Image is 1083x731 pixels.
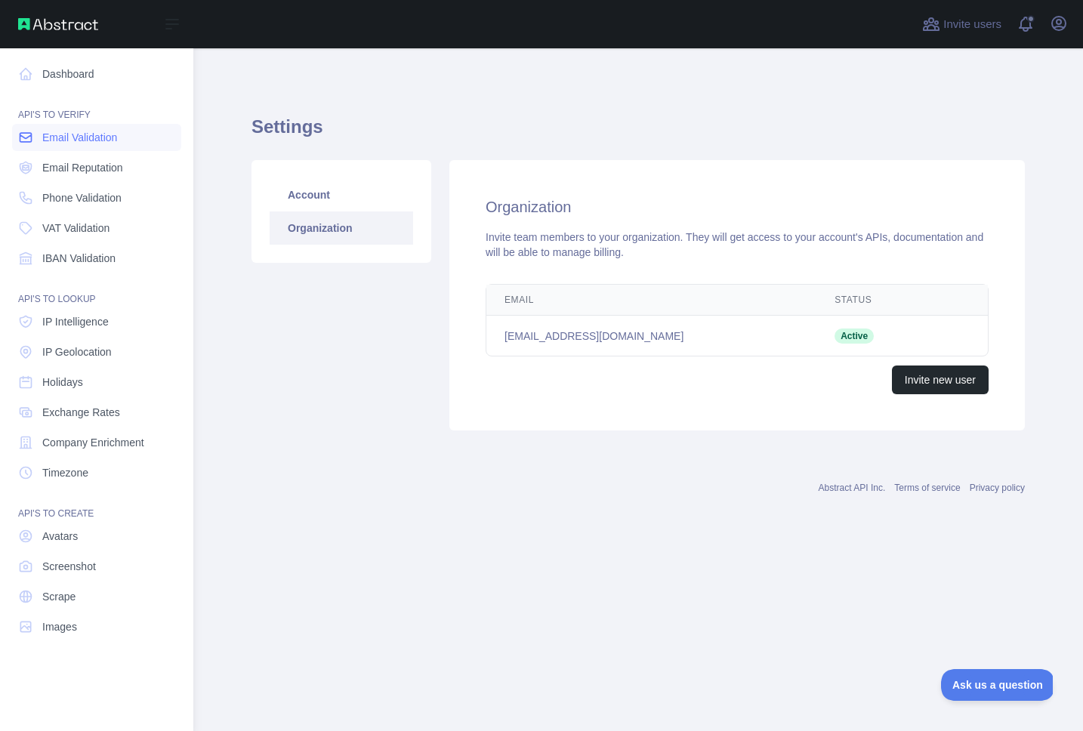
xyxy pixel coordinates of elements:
span: Phone Validation [42,190,122,205]
span: IP Intelligence [42,314,109,329]
a: Avatars [12,523,181,550]
td: [EMAIL_ADDRESS][DOMAIN_NAME] [486,316,816,356]
button: Invite users [919,12,1004,36]
div: Invite team members to your organization. They will get access to your account's APIs, documentat... [486,230,989,260]
a: Dashboard [12,60,181,88]
a: IBAN Validation [12,245,181,272]
a: VAT Validation [12,214,181,242]
a: Scrape [12,583,181,610]
span: Company Enrichment [42,435,144,450]
iframe: Toggle Customer Support [941,669,1053,701]
a: Organization [270,211,413,245]
span: IBAN Validation [42,251,116,266]
span: Screenshot [42,559,96,574]
a: IP Intelligence [12,308,181,335]
th: Status [816,285,932,316]
a: Account [270,178,413,211]
span: VAT Validation [42,221,110,236]
span: Avatars [42,529,78,544]
img: Abstract API [18,18,98,30]
span: Exchange Rates [42,405,120,420]
span: Holidays [42,375,83,390]
span: Active [835,328,874,344]
a: Images [12,613,181,640]
a: Privacy policy [970,483,1025,493]
span: IP Geolocation [42,344,112,359]
span: Email Reputation [42,160,123,175]
span: Invite users [943,16,1001,33]
div: API'S TO LOOKUP [12,275,181,305]
a: Email Validation [12,124,181,151]
a: Timezone [12,459,181,486]
div: API'S TO CREATE [12,489,181,520]
a: Phone Validation [12,184,181,211]
a: Holidays [12,369,181,396]
a: IP Geolocation [12,338,181,365]
button: Invite new user [892,365,989,394]
a: Screenshot [12,553,181,580]
a: Company Enrichment [12,429,181,456]
h1: Settings [251,115,1025,151]
th: Email [486,285,816,316]
h2: Organization [486,196,989,217]
span: Timezone [42,465,88,480]
span: Email Validation [42,130,117,145]
a: Exchange Rates [12,399,181,426]
a: Terms of service [894,483,960,493]
span: Scrape [42,589,76,604]
a: Email Reputation [12,154,181,181]
div: API'S TO VERIFY [12,91,181,121]
span: Images [42,619,77,634]
a: Abstract API Inc. [819,483,886,493]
